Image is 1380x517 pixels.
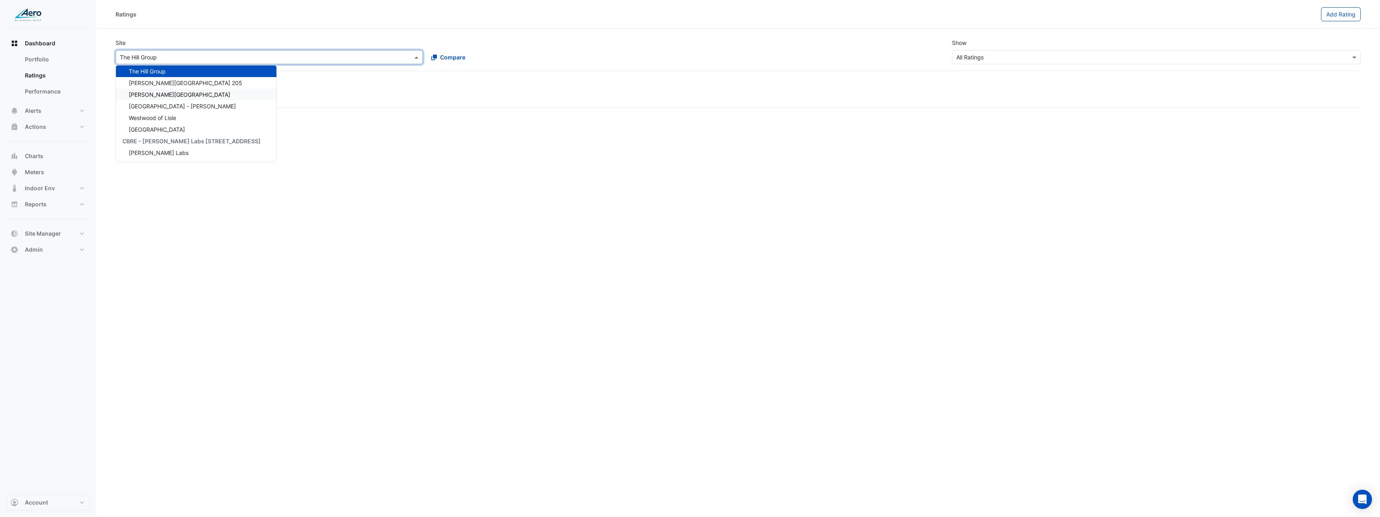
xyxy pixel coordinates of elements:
span: Dashboard [25,39,55,47]
span: Add Rating [1326,11,1356,18]
span: The Hill Group [129,68,166,75]
a: Portfolio [18,51,90,67]
app-icon: Dashboard [10,39,18,47]
span: [PERSON_NAME][GEOGRAPHIC_DATA] 205 [129,79,242,86]
span: [GEOGRAPHIC_DATA] - [PERSON_NAME] [129,103,236,110]
span: Admin [25,246,43,254]
span: Account [25,499,48,507]
a: Ratings [18,67,90,83]
span: Cubs [122,161,137,168]
app-icon: Charts [10,152,18,160]
app-icon: Reports [10,200,18,208]
button: Dashboard [6,35,90,51]
button: Alerts [6,103,90,119]
div: Dashboard [6,51,90,103]
span: Alerts [25,107,41,115]
span: [PERSON_NAME] Labs [129,149,189,156]
span: Site Manager [25,230,61,238]
span: CBRE - [PERSON_NAME] Labs [STREET_ADDRESS] [122,138,261,145]
span: [GEOGRAPHIC_DATA] [129,126,185,133]
button: Actions [6,119,90,135]
span: Actions [25,123,46,131]
button: Account [6,495,90,511]
app-icon: Admin [10,246,18,254]
span: Charts [25,152,43,160]
span: [PERSON_NAME][GEOGRAPHIC_DATA] [129,91,230,98]
button: Admin [6,242,90,258]
app-icon: Actions [10,123,18,131]
label: Show [952,39,966,47]
div: Ratings [116,10,136,18]
button: Compare [426,50,471,64]
button: Indoor Env [6,180,90,196]
button: Meters [6,164,90,180]
app-icon: Alerts [10,107,18,115]
span: Compare [440,53,465,61]
label: Site [116,39,126,47]
button: Add Rating [1321,7,1361,21]
app-icon: Meters [10,168,18,176]
div: Open Intercom Messenger [1353,490,1372,509]
span: Meters [25,168,44,176]
button: Reports [6,196,90,212]
a: Performance [18,83,90,100]
app-icon: Indoor Env [10,184,18,192]
app-icon: Site Manager [10,230,18,238]
span: Indoor Env [25,184,55,192]
div: Options List [116,65,276,162]
span: Westwood of Lisle [129,114,176,121]
button: Site Manager [6,226,90,242]
span: Reports [25,200,47,208]
img: Company Logo [10,6,46,22]
button: Charts [6,148,90,164]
